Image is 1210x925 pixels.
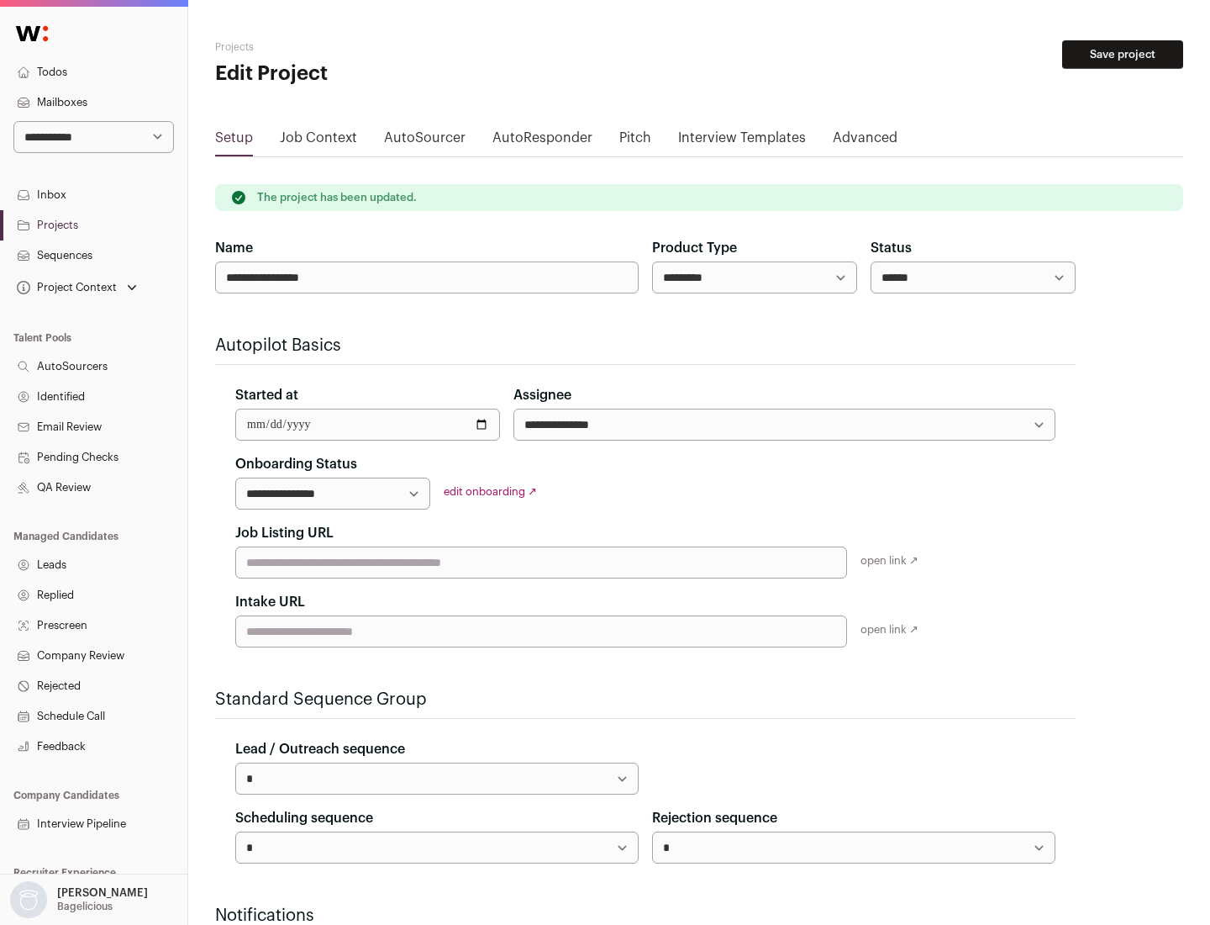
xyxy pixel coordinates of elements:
label: Scheduling sequence [235,808,373,828]
label: Job Listing URL [235,523,334,543]
p: [PERSON_NAME] [57,886,148,900]
button: Save project [1062,40,1183,69]
p: Bagelicious [57,900,113,913]
div: Project Context [13,281,117,294]
label: Intake URL [235,592,305,612]
label: Rejection sequence [652,808,777,828]
label: Started at [235,385,298,405]
a: Advanced [833,128,897,155]
button: Open dropdown [13,276,140,299]
a: edit onboarding ↗ [444,486,537,497]
a: Interview Templates [678,128,806,155]
a: AutoSourcer [384,128,466,155]
h1: Edit Project [215,61,538,87]
label: Lead / Outreach sequence [235,739,405,759]
h2: Projects [215,40,538,54]
a: Job Context [280,128,357,155]
button: Open dropdown [7,881,151,918]
label: Name [215,238,253,258]
label: Status [871,238,912,258]
a: Setup [215,128,253,155]
img: nopic.png [10,881,47,918]
a: Pitch [619,128,651,155]
label: Onboarding Status [235,454,357,474]
a: AutoResponder [492,128,592,155]
label: Assignee [513,385,571,405]
label: Product Type [652,238,737,258]
p: The project has been updated. [257,191,417,204]
h2: Autopilot Basics [215,334,1076,357]
h2: Standard Sequence Group [215,688,1076,711]
img: Wellfound [7,17,57,50]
